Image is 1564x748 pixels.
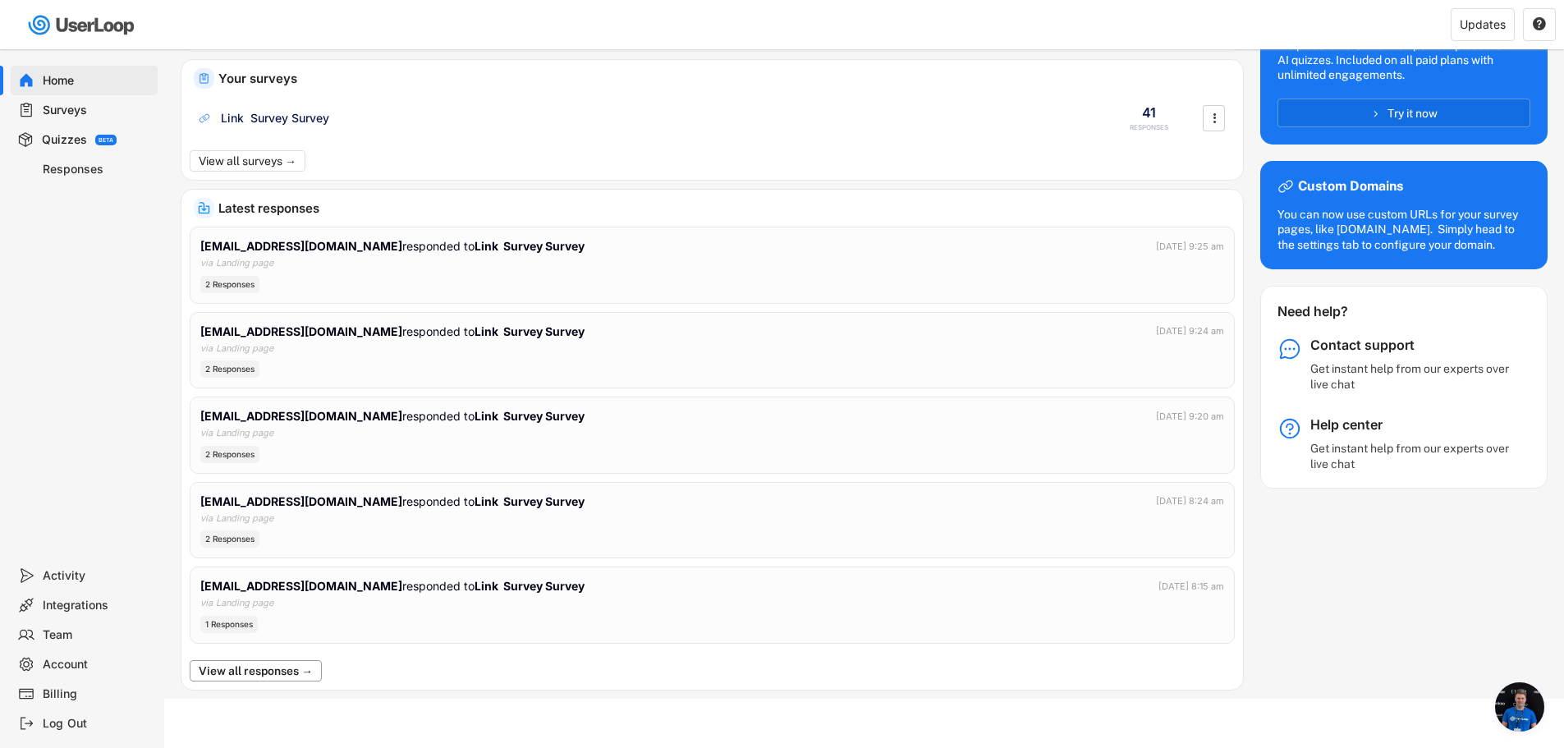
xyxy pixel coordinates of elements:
[43,686,151,702] div: Billing
[200,577,585,594] div: responded to
[43,657,151,672] div: Account
[1310,337,1516,354] div: Contact support
[200,360,259,378] div: 2 Responses
[1277,99,1530,127] button: Try it now
[1277,303,1392,320] div: Need help?
[218,202,1231,214] div: Latest responses
[200,276,259,293] div: 2 Responses
[1158,580,1224,594] div: [DATE] 8:15 am
[198,202,210,214] img: IncomingMajor.svg
[1156,494,1224,508] div: [DATE] 8:24 am
[1277,207,1530,252] div: You can now use custom URLs for your survey pages, like [DOMAIN_NAME]. Simply head to the setting...
[200,407,585,424] div: responded to
[200,530,259,548] div: 2 Responses
[218,72,1231,85] div: Your surveys
[200,239,402,253] strong: [EMAIL_ADDRESS][DOMAIN_NAME]
[1156,410,1224,424] div: [DATE] 9:20 am
[216,596,273,610] div: Landing page
[1533,16,1546,31] text: 
[200,324,402,338] strong: [EMAIL_ADDRESS][DOMAIN_NAME]
[200,409,402,423] strong: [EMAIL_ADDRESS][DOMAIN_NAME]
[216,426,273,440] div: Landing page
[1387,108,1438,119] span: Try it now
[475,324,585,338] strong: Link Survey Survey
[190,660,322,681] button: View all responses →
[1142,103,1156,122] div: 41
[1495,682,1544,732] div: Open chat
[1532,17,1547,32] button: 
[200,596,213,610] div: via
[43,568,151,584] div: Activity
[475,494,585,508] strong: Link Survey Survey
[475,579,585,593] strong: Link Survey Survey
[200,616,258,633] div: 1 Responses
[1310,441,1516,470] div: Get instant help from our experts over live chat
[200,237,585,255] div: responded to
[200,493,585,510] div: responded to
[221,110,329,126] div: Link Survey Survey
[1460,19,1506,30] div: Updates
[1310,416,1516,434] div: Help center
[475,239,585,253] strong: Link Survey Survey
[200,256,213,270] div: via
[1130,123,1168,132] div: RESPONSES
[1213,109,1216,126] text: 
[216,342,273,356] div: Landing page
[1277,38,1530,83] div: Help customers find their perfect products with AI quizzes. Included on all paid plans with unlim...
[200,512,213,525] div: via
[200,494,402,508] strong: [EMAIL_ADDRESS][DOMAIN_NAME]
[200,323,585,340] div: responded to
[1206,106,1222,131] button: 
[99,137,113,143] div: BETA
[1310,361,1516,391] div: Get instant help from our experts over live chat
[216,512,273,525] div: Landing page
[25,8,140,42] img: userloop-logo-01.svg
[43,162,151,177] div: Responses
[475,409,585,423] strong: Link Survey Survey
[200,579,402,593] strong: [EMAIL_ADDRESS][DOMAIN_NAME]
[1298,178,1403,195] div: Custom Domains
[200,446,259,463] div: 2 Responses
[43,598,151,613] div: Integrations
[216,256,273,270] div: Landing page
[200,426,213,440] div: via
[190,150,305,172] button: View all surveys →
[43,716,151,732] div: Log Out
[200,342,213,356] div: via
[1156,240,1224,254] div: [DATE] 9:25 am
[43,73,151,89] div: Home
[43,627,151,643] div: Team
[1156,324,1224,338] div: [DATE] 9:24 am
[42,132,87,148] div: Quizzes
[43,103,151,118] div: Surveys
